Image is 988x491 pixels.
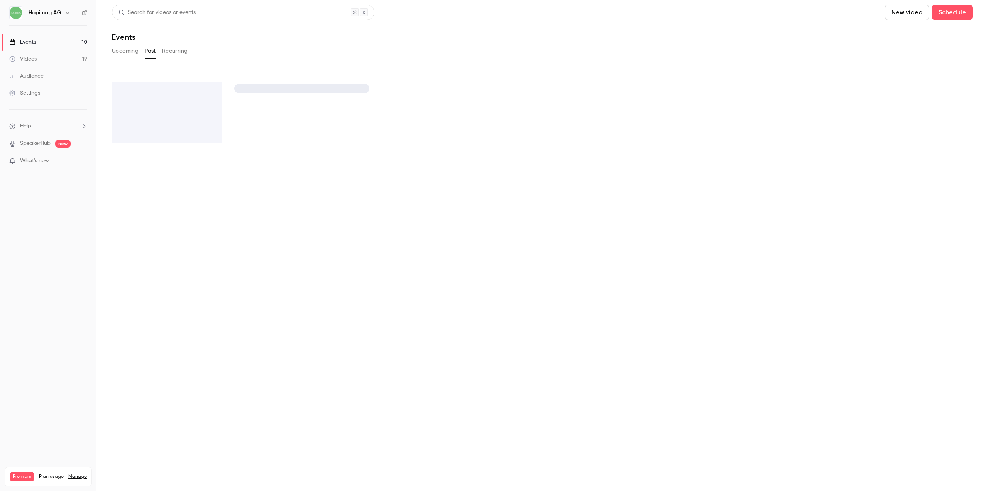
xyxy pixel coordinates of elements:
button: Schedule [932,5,973,20]
div: Events [9,38,36,46]
img: Hapimag AG [10,7,22,19]
h6: Hapimag AG [29,9,61,17]
a: SpeakerHub [20,139,51,148]
iframe: Noticeable Trigger [78,158,87,165]
li: help-dropdown-opener [9,122,87,130]
span: Premium [10,472,34,481]
button: New video [885,5,929,20]
span: Help [20,122,31,130]
div: Settings [9,89,40,97]
div: Audience [9,72,44,80]
button: Recurring [162,45,188,57]
div: Search for videos or events [118,8,196,17]
span: Plan usage [39,474,64,480]
button: Upcoming [112,45,139,57]
h1: Events [112,32,135,42]
a: Manage [68,474,87,480]
button: Past [145,45,156,57]
span: What's new [20,157,49,165]
div: Videos [9,55,37,63]
span: new [55,140,71,148]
